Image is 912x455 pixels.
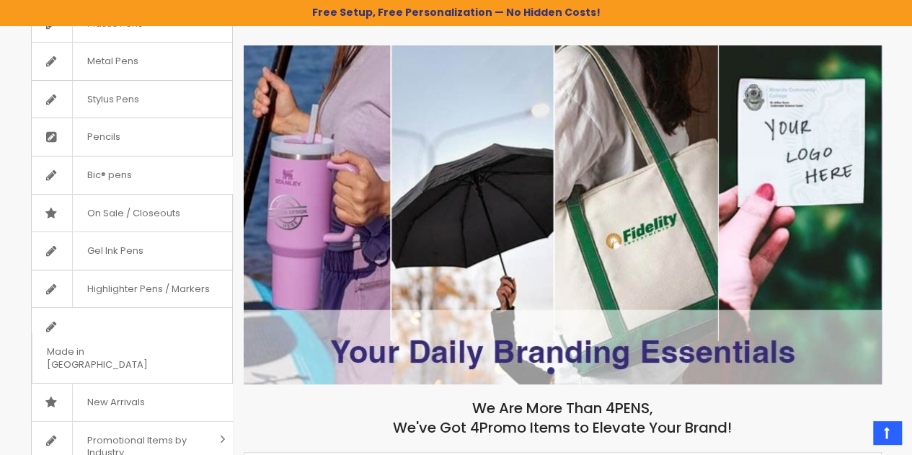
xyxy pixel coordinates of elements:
h2: We Are More Than 4PENS, We've Got 4Promo Items to Elevate Your Brand! [244,399,882,438]
span: Highlighter Pens / Markers [72,270,224,308]
span: Made in [GEOGRAPHIC_DATA] [32,333,196,383]
a: Stylus Pens [32,81,232,118]
img: / [244,45,882,385]
a: Metal Pens [32,43,232,80]
span: Stylus Pens [72,81,154,118]
a: Made in [GEOGRAPHIC_DATA] [32,308,232,383]
span: On Sale / Closeouts [72,195,195,232]
a: Gel Ink Pens [32,232,232,270]
a: On Sale / Closeouts [32,195,232,232]
span: Bic® pens [72,156,146,194]
span: Pencils [72,118,135,156]
a: Bic® pens [32,156,232,194]
span: Metal Pens [72,43,153,80]
a: Pencils [32,118,232,156]
a: New Arrivals [32,384,232,421]
span: Gel Ink Pens [72,232,158,270]
a: Highlighter Pens / Markers [32,270,232,308]
span: New Arrivals [72,384,159,421]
